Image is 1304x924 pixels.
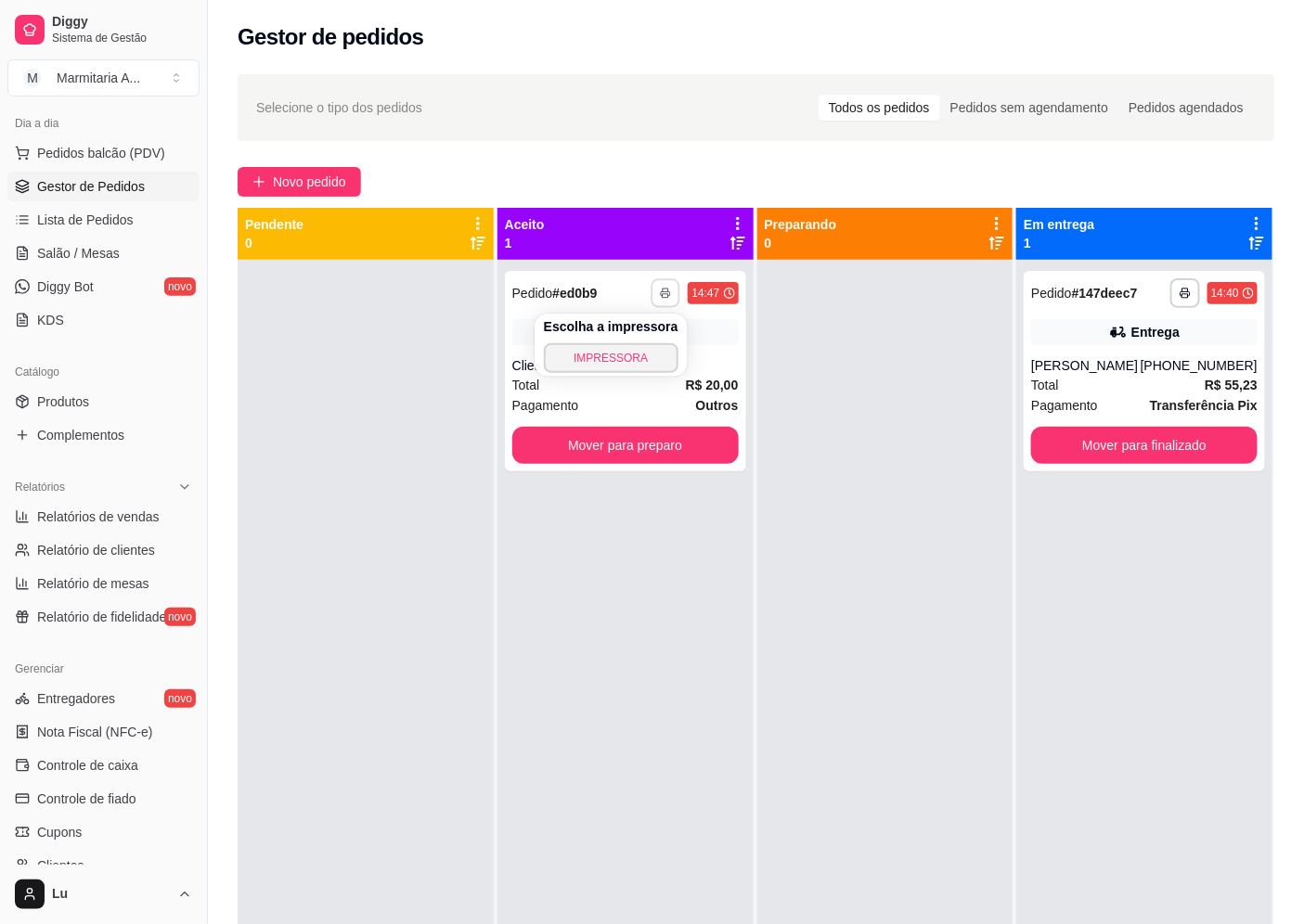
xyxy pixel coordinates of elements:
p: 1 [505,234,545,252]
span: M [23,69,42,87]
span: Clientes [37,856,84,875]
div: Todos os pedidos [819,95,940,121]
div: Catálogo [7,357,200,387]
h4: Escolha a impressora [544,317,678,336]
span: Produtos [37,392,89,411]
button: IMPRESSORA [544,343,678,373]
div: Entrega [1131,323,1180,341]
span: KDS [37,311,64,329]
span: Pedidos balcão (PDV) [37,144,165,162]
strong: R$ 55,23 [1205,378,1258,392]
div: Dia a dia [7,109,200,138]
div: Gerenciar [7,654,200,684]
span: Controle de caixa [37,756,138,775]
div: [PHONE_NUMBER] [1141,356,1258,375]
span: Novo pedido [273,172,346,192]
strong: Transferência Pix [1150,398,1258,413]
p: Preparando [765,215,837,234]
span: Selecione o tipo dos pedidos [256,97,422,118]
span: Cupons [37,823,82,841]
p: 0 [245,234,303,252]
p: 0 [765,234,837,252]
button: Mover para preparo [512,427,739,464]
button: Select a team [7,59,200,96]
span: Pagamento [512,395,579,416]
span: Relatório de clientes [37,541,155,559]
div: 14:47 [691,286,719,301]
span: Sistema de Gestão [52,31,192,45]
strong: # ed0b9 [552,286,597,301]
span: Total [512,375,540,395]
span: Salão / Mesas [37,244,120,263]
p: 1 [1024,234,1094,252]
span: Diggy Bot [37,277,94,296]
button: Mover para finalizado [1031,427,1258,464]
p: Em entrega [1024,215,1094,234]
span: Complementos [37,426,124,444]
div: Marmitaria A ... [57,69,140,87]
span: Relatório de mesas [37,574,149,593]
span: Controle de fiado [37,789,136,808]
div: [PERSON_NAME] [1031,356,1141,375]
div: Pedidos agendados [1118,95,1254,121]
span: Relatório de fidelidade [37,608,166,626]
span: Pagamento [1031,395,1098,416]
span: Relatórios [15,480,65,494]
span: Lu [52,886,170,903]
span: Pedido [512,286,553,301]
strong: # 147deec7 [1072,286,1138,301]
span: Relatórios de vendas [37,507,160,526]
span: Diggy [52,14,192,31]
span: Pedido [1031,286,1072,301]
div: Pedidos sem agendamento [940,95,1118,121]
div: Cliente não identificado [512,356,739,375]
span: Total [1031,375,1059,395]
h2: Gestor de pedidos [238,22,424,52]
span: plus [252,175,265,188]
div: 14:40 [1211,286,1239,301]
span: Lista de Pedidos [37,211,134,229]
span: Entregadores [37,689,115,708]
strong: Outros [696,398,739,413]
span: Gestor de Pedidos [37,177,145,196]
strong: R$ 20,00 [686,378,739,392]
p: Aceito [505,215,545,234]
p: Pendente [245,215,303,234]
span: Nota Fiscal (NFC-e) [37,723,152,741]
